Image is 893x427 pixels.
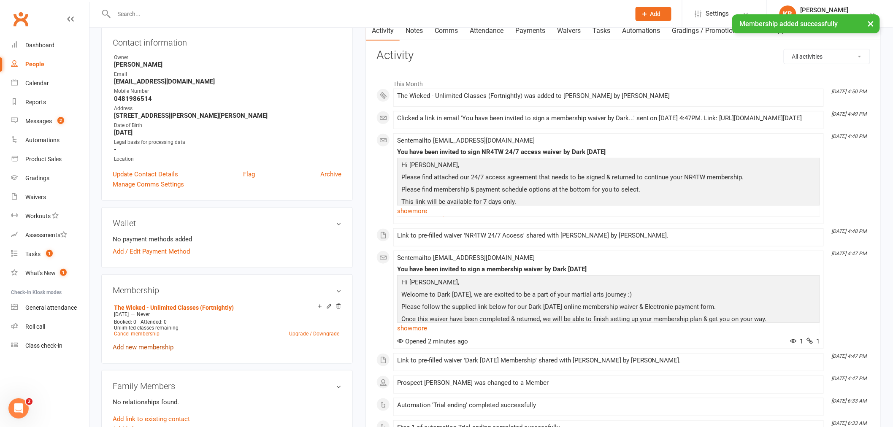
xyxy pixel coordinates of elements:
[11,245,89,264] a: Tasks 1
[11,169,89,188] a: Gradings
[650,11,661,17] span: Add
[11,74,89,93] a: Calendar
[11,226,89,245] a: Assessments
[399,197,818,209] p: This link will be available for 7 days only.
[25,213,51,219] div: Workouts
[114,129,341,136] strong: [DATE]
[11,317,89,336] a: Roll call
[399,289,818,302] p: Welcome to Dark [DATE], we are excited to be a part of your martial arts journey :)
[113,169,178,179] a: Update Contact Details
[114,155,341,163] div: Location
[832,89,867,95] i: [DATE] 4:50 PM
[113,246,190,257] a: Add / Edit Payment Method
[114,319,136,325] span: Booked: 0
[11,55,89,74] a: People
[114,61,341,68] strong: [PERSON_NAME]
[801,6,849,14] div: [PERSON_NAME]
[399,184,818,197] p: Please find membership & payment schedule options at the bottom for you to select.
[114,87,341,95] div: Mobile Number
[25,232,67,238] div: Assessments
[114,105,341,113] div: Address
[25,175,49,181] div: Gradings
[397,402,820,409] div: Automation 'Trial ending' completed successfully
[399,172,818,184] p: Please find attached our 24/7 access agreement that needs to be signed & returned to continue you...
[111,8,625,20] input: Search...
[11,264,89,283] a: What's New1
[779,5,796,22] div: KB
[397,149,820,156] div: You have been invited to sign NR4TW 24/7 access waiver by Dark [DATE]
[25,99,46,105] div: Reports
[11,298,89,317] a: General attendance kiosk mode
[11,112,89,131] a: Messages 2
[113,343,173,351] a: Add new membership
[114,138,341,146] div: Legal basis for processing data
[113,381,341,391] h3: Family Members
[46,250,53,257] span: 1
[397,357,820,364] div: Link to pre-filled waiver 'Dark [DATE] Membership' shared with [PERSON_NAME] by [PERSON_NAME].
[114,70,341,78] div: Email
[25,342,62,349] div: Class check-in
[243,169,255,179] a: Flag
[25,251,41,257] div: Tasks
[801,14,849,22] div: Dark [DATE]
[26,398,32,405] span: 2
[832,420,867,426] i: [DATE] 6:33 AM
[113,286,341,295] h3: Membership
[399,277,818,289] p: Hi [PERSON_NAME],
[113,179,184,189] a: Manage Comms Settings
[397,232,820,239] div: Link to pre-filled waiver 'NR4TW 24/7 Access' shared with [PERSON_NAME] by [PERSON_NAME].
[25,80,49,86] div: Calendar
[25,137,60,143] div: Automations
[790,338,804,345] span: 1
[11,207,89,226] a: Workouts
[399,302,818,314] p: Please follow the supplied link below for our Dark [DATE] online membership waiver & Electronic p...
[113,219,341,228] h3: Wallet
[25,194,46,200] div: Waivers
[832,398,867,404] i: [DATE] 6:33 AM
[114,331,160,337] a: Cancel membership
[25,42,54,49] div: Dashboard
[732,14,880,33] div: Membership added successfully
[636,7,671,21] button: Add
[832,111,867,117] i: [DATE] 4:49 PM
[57,117,64,124] span: 2
[25,61,44,68] div: People
[397,137,535,144] span: Sent email to [EMAIL_ADDRESS][DOMAIN_NAME]
[112,311,341,318] div: —
[114,95,341,103] strong: 0481986514
[807,338,820,345] span: 1
[113,234,341,244] li: No payment methods added
[114,311,129,317] span: [DATE]
[114,146,341,153] strong: -
[11,336,89,355] a: Class kiosk mode
[289,331,339,337] a: Upgrade / Downgrade
[114,54,341,62] div: Owner
[832,353,867,359] i: [DATE] 4:47 PM
[397,92,820,100] div: The Wicked - Unlimited Classes (Fortnightly) was added to [PERSON_NAME] by [PERSON_NAME]
[397,205,820,217] a: show more
[114,304,234,311] a: The Wicked - Unlimited Classes (Fortnightly)
[397,115,820,122] div: Clicked a link in email 'You have been invited to sign a membership waiver by Dark...' sent on [D...
[10,8,31,30] a: Clubworx
[399,314,818,326] p: Once this waiver have been completed & returned, we will be able to finish setting up your member...
[397,338,468,345] span: Opened 2 minutes ago
[376,75,870,89] li: This Month
[114,122,341,130] div: Date of Birth
[397,266,820,273] div: You have been invited to sign a membership waiver by Dark [DATE]
[832,376,867,381] i: [DATE] 4:47 PM
[863,14,879,32] button: ×
[11,188,89,207] a: Waivers
[114,112,341,119] strong: [STREET_ADDRESS][PERSON_NAME][PERSON_NAME]
[832,133,867,139] i: [DATE] 4:48 PM
[113,397,341,407] p: No relationships found.
[25,118,52,124] div: Messages
[832,251,867,257] i: [DATE] 4:47 PM
[60,269,67,276] span: 1
[11,150,89,169] a: Product Sales
[25,270,56,276] div: What's New
[397,322,820,334] a: show more
[320,169,341,179] a: Archive
[141,319,167,325] span: Attended: 0
[376,49,870,62] h3: Activity
[25,304,77,311] div: General attendance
